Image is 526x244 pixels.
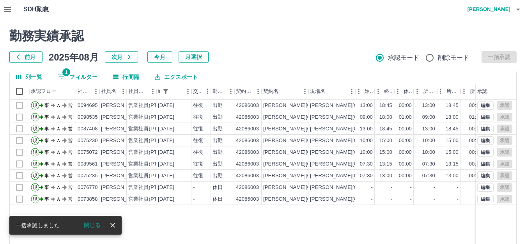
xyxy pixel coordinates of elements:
[128,125,169,133] div: 営業社員(PT契約)
[236,149,259,156] div: 42086003
[101,149,143,156] div: [PERSON_NAME]
[128,196,169,203] div: 営業社員(PT契約)
[470,83,482,100] div: 所定休憩
[158,172,174,180] div: [DATE]
[422,125,435,133] div: 13:00
[469,172,482,180] div: 00:00
[128,83,147,100] div: 社員区分
[158,196,174,203] div: [DATE]
[101,184,143,191] div: [PERSON_NAME]
[399,102,412,109] div: 00:00
[263,172,360,180] div: [PERSON_NAME][GEOGRAPHIC_DATA]
[310,125,447,133] div: [PERSON_NAME][GEOGRAPHIC_DATA]立大寄学童保育室
[310,196,447,203] div: [PERSON_NAME][GEOGRAPHIC_DATA]立大寄学童保育室
[127,83,156,100] div: 社員区分
[225,85,237,97] button: メニュー
[469,125,482,133] div: 00:00
[160,86,171,97] button: フィルター表示
[263,137,360,144] div: [PERSON_NAME][GEOGRAPHIC_DATA]
[446,125,459,133] div: 18:45
[379,137,392,144] div: 15:00
[236,184,259,191] div: 42086003
[49,51,99,63] h5: 2025年08月
[371,196,373,203] div: -
[213,160,223,168] div: 出勤
[149,71,204,83] button: エクスポート
[33,150,37,155] text: 現
[44,138,49,143] text: 事
[128,102,169,109] div: 営業社員(PT契約)
[399,114,412,121] div: 01:00
[263,83,278,100] div: 契約名
[33,103,37,108] text: 現
[360,125,373,133] div: 13:00
[388,53,420,62] span: 承認モード
[147,51,172,63] button: 今月
[477,195,494,203] button: 編集
[193,184,195,191] div: -
[360,137,373,144] div: 10:00
[371,184,373,191] div: -
[379,149,392,156] div: 15:00
[193,83,202,100] div: 交通費
[117,85,129,97] button: メニュー
[422,137,435,144] div: 10:00
[68,173,73,178] text: 営
[379,125,392,133] div: 18:45
[446,83,459,100] div: 所定終業
[394,83,414,100] div: 休憩
[414,83,437,100] div: 所定開始
[236,125,259,133] div: 42086003
[410,184,412,191] div: -
[310,114,447,121] div: [PERSON_NAME][GEOGRAPHIC_DATA]立大寄学童保育室
[158,184,174,191] div: [DATE]
[158,149,174,156] div: [DATE]
[469,102,482,109] div: 00:00
[236,102,259,109] div: 42086003
[68,161,73,167] text: 営
[211,83,234,100] div: 勤務区分
[438,53,469,62] span: 削除モード
[310,149,447,156] div: [PERSON_NAME][GEOGRAPHIC_DATA]立大寄学童保育室
[477,125,494,133] button: 編集
[391,196,392,203] div: -
[101,137,143,144] div: [PERSON_NAME]
[423,83,436,100] div: 所定開始
[422,102,435,109] div: 13:00
[101,160,143,168] div: [PERSON_NAME]
[56,185,61,190] text: Ａ
[78,196,98,203] div: 0073858
[213,125,223,133] div: 出勤
[308,83,355,100] div: 現場名
[379,102,392,109] div: 18:45
[446,149,459,156] div: 15:00
[68,114,73,120] text: 営
[128,160,169,168] div: 営業社員(PT契約)
[68,185,73,190] text: 営
[202,85,213,97] button: メニュー
[33,138,37,143] text: 現
[213,83,225,100] div: 勤務区分
[56,114,61,120] text: Ａ
[434,184,435,191] div: -
[31,83,57,100] div: 承認フロー
[193,196,195,203] div: -
[68,196,73,202] text: 営
[44,114,49,120] text: 事
[384,83,393,100] div: 終業
[477,160,494,168] button: 編集
[99,83,127,100] div: 社員名
[156,83,191,100] div: 勤務日
[78,83,90,100] div: 社員番号
[477,83,487,100] div: 承認
[44,196,49,202] text: 事
[263,160,360,168] div: [PERSON_NAME][GEOGRAPHIC_DATA]
[469,114,482,121] div: 01:00
[68,126,73,132] text: 営
[379,114,392,121] div: 18:00
[469,160,482,168] div: 00:00
[193,160,203,168] div: 往復
[263,196,360,203] div: [PERSON_NAME][GEOGRAPHIC_DATA]
[476,83,516,100] div: 承認
[360,149,373,156] div: 10:00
